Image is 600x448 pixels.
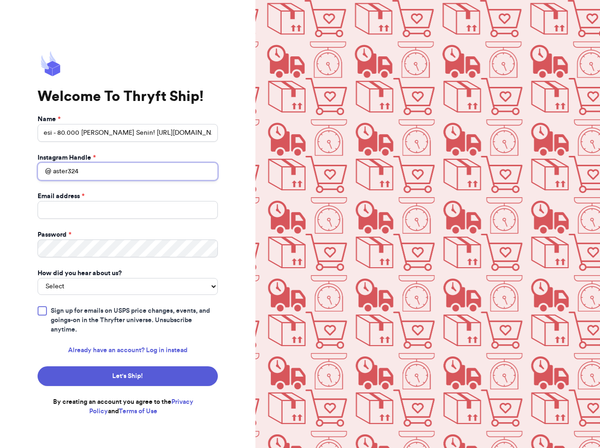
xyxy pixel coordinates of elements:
[38,115,61,124] label: Name
[38,397,209,416] p: By creating an account you agree to the and
[38,153,96,162] label: Instagram Handle
[38,162,51,180] div: @
[38,366,218,386] button: Let's Ship!
[51,306,218,334] span: Sign up for emails on USPS price changes, events, and goings-on in the Thryfter universe. Unsubsc...
[38,269,122,278] label: How did you hear about us?
[68,346,187,355] a: Already have an account? Log in instead
[119,408,157,415] a: Terms of Use
[38,88,218,105] h1: Welcome To Thryft Ship!
[38,230,71,239] label: Password
[38,192,85,201] label: Email address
